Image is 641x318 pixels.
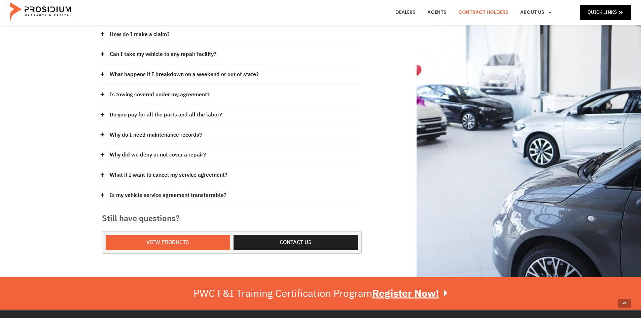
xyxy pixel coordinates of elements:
a: Why did we deny or not cover a repair? [110,150,206,160]
a: Is my vehicle service agreement transferrable? [110,190,226,200]
a: Do you pay for all the parts and all the labor? [110,110,222,120]
a: How do I make a claim? [110,30,170,39]
a: What happens if I breakdown on a weekend or out of state? [110,70,259,79]
a: Is towing covered under my agreement? [110,90,210,100]
div: How do I make a claim? [102,25,362,45]
h3: Still have questions? [102,212,362,224]
div: Why did we deny or not cover a repair? [102,145,362,165]
span: Quick Links [587,8,617,16]
div: Do you pay for all the parts and all the labor? [102,105,362,125]
a: View Products [106,235,230,250]
div: PWC F&I Training Certification Program [193,287,448,299]
u: Register Now! [372,286,439,301]
a: Quick Links [580,5,631,20]
div: What if I want to cancel my service agreement? [102,165,362,185]
a: Contact us [234,235,358,250]
div: What happens if I breakdown on a weekend or out of state? [102,65,362,85]
a: Can I take my vehicle to any repair facility? [110,49,216,59]
div: Is towing covered under my agreement? [102,85,362,105]
div: Why do I need maintenance records? [102,125,362,145]
a: Why do I need maintenance records? [110,130,202,140]
div: Can I take my vehicle to any repair facility? [102,44,362,65]
span: View Products [146,238,189,247]
div: Is my vehicle service agreement transferrable? [102,185,362,206]
a: What if I want to cancel my service agreement? [110,170,227,180]
span: Contact us [280,238,312,247]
